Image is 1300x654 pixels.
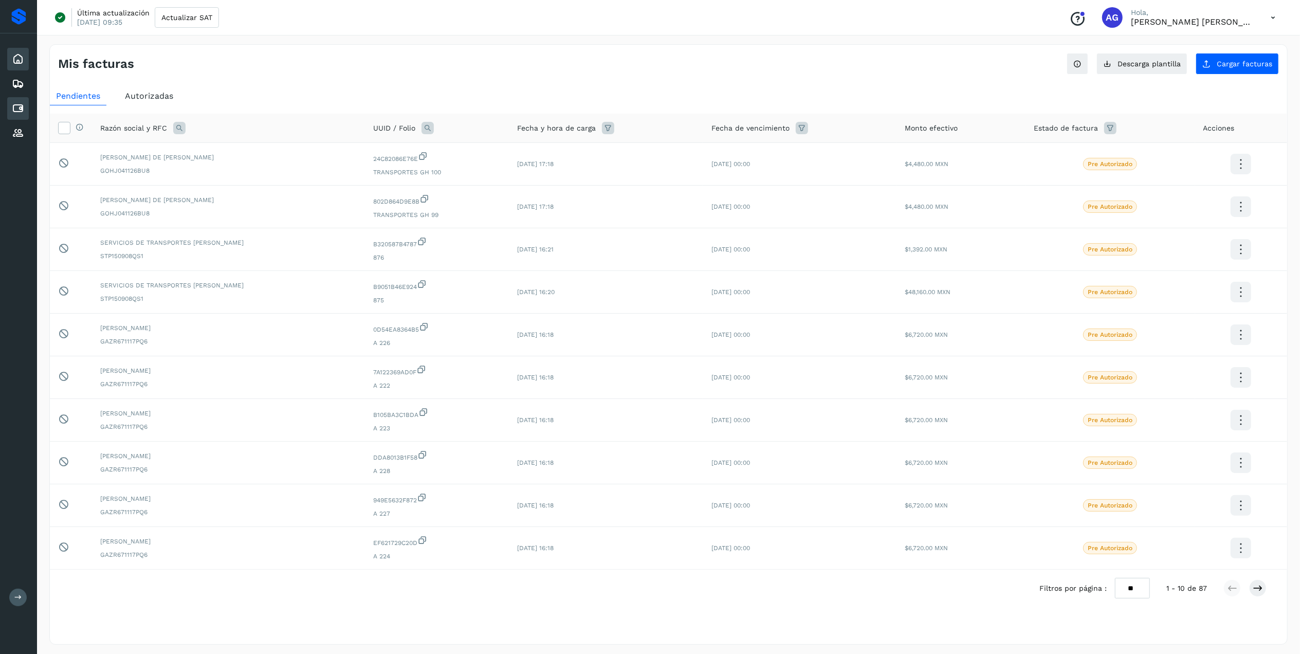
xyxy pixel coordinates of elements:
[1039,583,1107,594] span: Filtros por página :
[711,288,750,296] span: [DATE] 00:00
[100,238,357,247] span: SERVICIOS DE TRANSPORTES [PERSON_NAME]
[1118,60,1181,67] span: Descarga plantilla
[905,123,958,134] span: Monto efectivo
[1088,246,1132,253] p: Pre Autorizado
[905,203,948,210] span: $4,480.00 MXN
[100,537,357,546] span: [PERSON_NAME]
[373,210,501,220] span: TRANSPORTES GH 99
[1088,203,1132,210] p: Pre Autorizado
[517,203,554,210] span: [DATE] 17:18
[711,246,750,253] span: [DATE] 00:00
[373,237,501,249] span: B320587B4787
[100,507,357,517] span: GAZR671117PQ6
[905,544,948,552] span: $6,720.00 MXN
[373,365,501,377] span: 7A122369AD0F
[100,123,167,134] span: Razón social y RFC
[373,296,501,305] span: 875
[1034,123,1098,134] span: Estado de factura
[517,123,596,134] span: Fecha y hora de carga
[373,194,501,206] span: 802D864D9E8B
[905,160,948,168] span: $4,480.00 MXN
[711,459,750,466] span: [DATE] 00:00
[905,459,948,466] span: $6,720.00 MXN
[1203,123,1235,134] span: Acciones
[56,91,100,101] span: Pendientes
[100,494,357,503] span: [PERSON_NAME]
[517,288,555,296] span: [DATE] 16:20
[1088,374,1132,381] p: Pre Autorizado
[373,151,501,164] span: 24C82086E76E
[517,331,554,338] span: [DATE] 16:18
[1088,331,1132,338] p: Pre Autorizado
[100,251,357,261] span: STP150908QS1
[7,122,29,144] div: Proveedores
[100,451,357,461] span: [PERSON_NAME]
[1088,160,1132,168] p: Pre Autorizado
[373,466,501,476] span: A 228
[711,544,750,552] span: [DATE] 00:00
[1088,416,1132,424] p: Pre Autorizado
[373,535,501,548] span: EF621729C20D
[1096,53,1187,75] button: Descarga plantilla
[1088,288,1132,296] p: Pre Autorizado
[373,407,501,420] span: B105BA3C1BDA
[373,168,501,177] span: TRANSPORTES GH 100
[905,288,950,296] span: $48,160.00 MXN
[517,544,554,552] span: [DATE] 16:18
[711,203,750,210] span: [DATE] 00:00
[373,450,501,462] span: DDA8013B1F58
[517,160,554,168] span: [DATE] 17:18
[517,416,554,424] span: [DATE] 16:18
[1131,17,1254,27] p: Abigail Gonzalez Leon
[373,123,415,134] span: UUID / Folio
[905,416,948,424] span: $6,720.00 MXN
[373,552,501,561] span: A 224
[100,379,357,389] span: GAZR671117PQ6
[711,160,750,168] span: [DATE] 00:00
[100,550,357,559] span: GAZR671117PQ6
[100,422,357,431] span: GAZR671117PQ6
[7,72,29,95] div: Embarques
[373,253,501,262] span: 876
[161,14,212,21] span: Actualizar SAT
[100,337,357,346] span: GAZR671117PQ6
[77,17,122,27] p: [DATE] 09:35
[100,281,357,290] span: SERVICIOS DE TRANSPORTES [PERSON_NAME]
[373,509,501,518] span: A 227
[517,246,554,253] span: [DATE] 16:21
[373,381,501,390] span: A 222
[100,323,357,333] span: [PERSON_NAME]
[711,374,750,381] span: [DATE] 00:00
[517,459,554,466] span: [DATE] 16:18
[373,338,501,348] span: A 226
[100,294,357,303] span: STP150908QS1
[100,209,357,218] span: GOHJ041126BU8
[58,57,134,71] h4: Mis facturas
[1217,60,1272,67] span: Cargar facturas
[711,331,750,338] span: [DATE] 00:00
[7,97,29,120] div: Cuentas por pagar
[7,48,29,70] div: Inicio
[100,166,357,175] span: GOHJ041126BU8
[373,322,501,334] span: 0D54EA8364B5
[905,502,948,509] span: $6,720.00 MXN
[100,465,357,474] span: GAZR671117PQ6
[711,123,790,134] span: Fecha de vencimiento
[517,374,554,381] span: [DATE] 16:18
[1088,459,1132,466] p: Pre Autorizado
[905,374,948,381] span: $6,720.00 MXN
[100,366,357,375] span: [PERSON_NAME]
[373,424,501,433] span: A 223
[517,502,554,509] span: [DATE] 16:18
[905,246,947,253] span: $1,392.00 MXN
[905,331,948,338] span: $6,720.00 MXN
[1088,544,1132,552] p: Pre Autorizado
[100,195,357,205] span: [PERSON_NAME] DE [PERSON_NAME]
[373,279,501,292] span: B9051B46E924
[373,493,501,505] span: 949E5632F872
[100,409,357,418] span: [PERSON_NAME]
[77,8,150,17] p: Última actualización
[1166,583,1207,594] span: 1 - 10 de 87
[711,416,750,424] span: [DATE] 00:00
